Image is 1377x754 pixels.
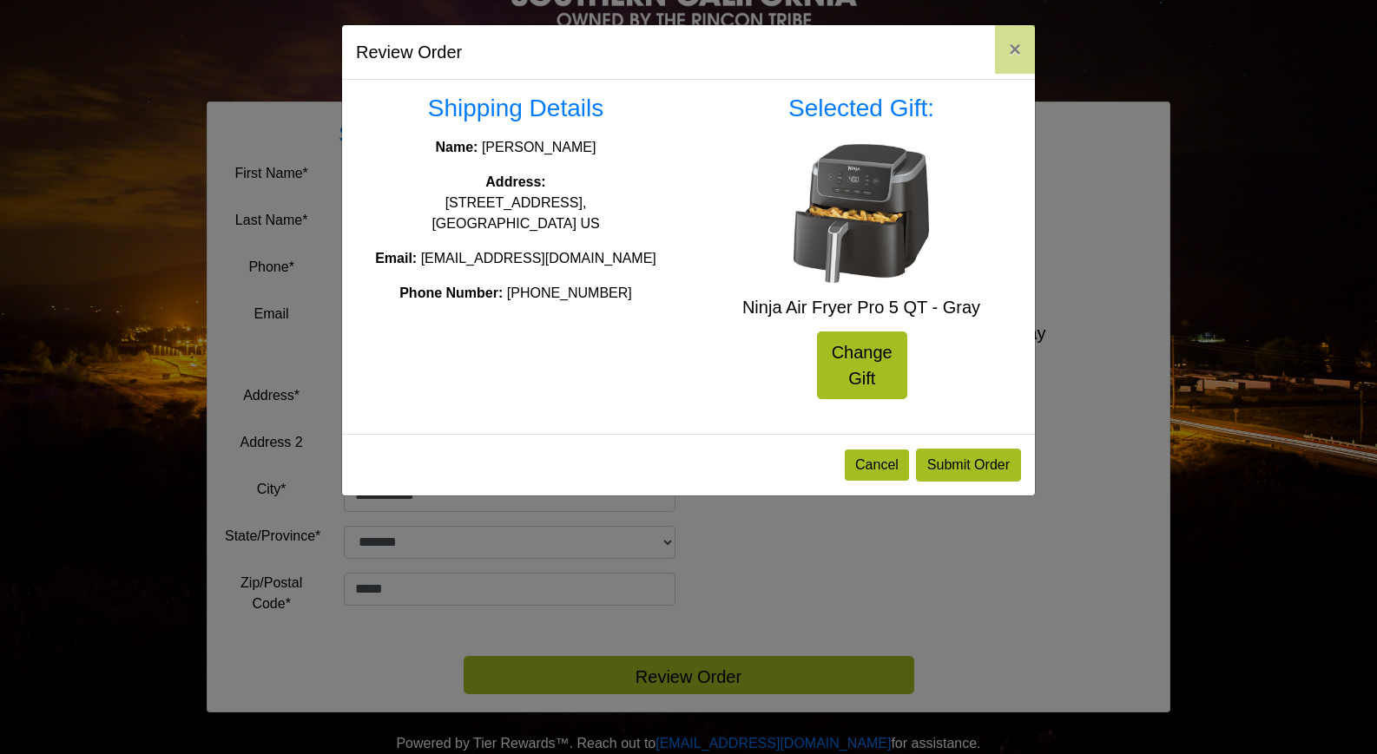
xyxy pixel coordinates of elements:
[485,174,545,189] strong: Address:
[507,285,632,300] span: [PHONE_NUMBER]
[436,140,478,154] strong: Name:
[421,251,656,266] span: [EMAIL_ADDRESS][DOMAIN_NAME]
[1009,37,1021,61] span: ×
[916,449,1021,482] button: Submit Order
[482,140,596,154] span: [PERSON_NAME]
[702,94,1021,123] h3: Selected Gift:
[399,285,503,300] strong: Phone Number:
[356,94,675,123] h3: Shipping Details
[995,25,1035,74] button: Close
[375,251,417,266] strong: Email:
[432,195,599,231] span: [STREET_ADDRESS], [GEOGRAPHIC_DATA] US
[356,39,462,65] h5: Review Order
[702,297,1021,318] h5: Ninja Air Fryer Pro 5 QT - Gray
[792,144,931,283] img: Ninja Air Fryer Pro 5 QT - Gray
[817,331,907,399] a: Change Gift
[845,449,909,481] button: Cancel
